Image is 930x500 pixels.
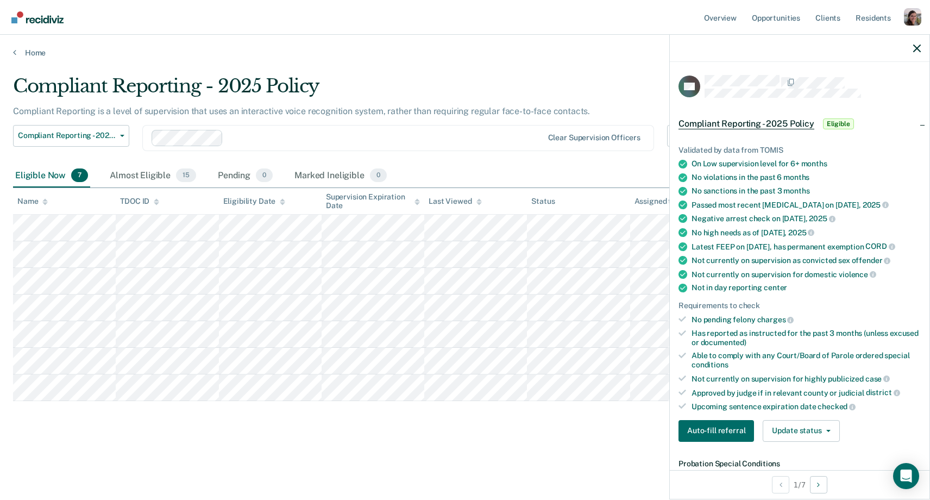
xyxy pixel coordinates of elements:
[692,159,921,168] div: On Low supervision level for 6+
[108,164,198,188] div: Almost Eligible
[904,8,921,26] button: Profile dropdown button
[256,168,273,183] span: 0
[701,338,746,347] span: documented)
[893,463,919,489] div: Open Intercom Messenger
[17,197,48,206] div: Name
[71,168,88,183] span: 7
[783,186,809,195] span: months
[692,329,921,347] div: Has reported as instructed for the past 3 months (unless excused or
[866,388,900,397] span: district
[801,159,827,168] span: months
[13,75,711,106] div: Compliant Reporting - 2025 Policy
[692,374,921,384] div: Not currently on supervision for highly publicized
[757,315,794,324] span: charges
[13,48,917,58] a: Home
[692,242,921,252] div: Latest FEEP on [DATE], has permanent exemption
[692,228,921,237] div: No high needs as of [DATE],
[176,168,196,183] span: 15
[678,420,758,442] a: Navigate to form link
[788,228,814,237] span: 2025
[865,242,895,251] span: CORD
[823,118,854,129] span: Eligible
[692,315,921,324] div: No pending felony
[783,173,809,182] span: months
[810,476,827,493] button: Next Opportunity
[678,301,921,310] div: Requirements to check
[13,106,590,116] p: Compliant Reporting is a level of supervision that uses an interactive voice recognition system, ...
[692,270,921,279] div: Not currently on supervision for domestic
[692,186,921,196] div: No sanctions in the past 3
[852,256,891,265] span: offender
[678,420,754,442] button: Auto-fill referral
[18,131,116,140] span: Compliant Reporting - 2025 Policy
[692,388,921,398] div: Approved by judge if in relevant county or judicial
[692,360,728,369] span: conditions
[764,283,787,292] span: center
[326,192,420,211] div: Supervision Expiration Date
[216,164,275,188] div: Pending
[120,197,159,206] div: TDOC ID
[223,197,286,206] div: Eligibility Date
[692,351,921,370] div: Able to comply with any Court/Board of Parole ordered special
[692,173,921,182] div: No violations in the past 6
[692,255,921,265] div: Not currently on supervision as convicted sex
[692,283,921,292] div: Not in day reporting
[692,200,921,210] div: Passed most recent [MEDICAL_DATA] on [DATE],
[548,133,640,142] div: Clear supervision officers
[531,197,555,206] div: Status
[865,374,890,383] span: case
[670,470,929,499] div: 1 / 7
[670,107,929,141] div: Compliant Reporting - 2025 PolicyEligible
[634,197,686,206] div: Assigned to
[678,118,814,129] span: Compliant Reporting - 2025 Policy
[292,164,389,188] div: Marked Ineligible
[818,402,856,411] span: checked
[692,402,921,411] div: Upcoming sentence expiration date
[429,197,481,206] div: Last Viewed
[678,146,921,155] div: Validated by data from TOMIS
[11,11,64,23] img: Recidiviz
[839,270,876,279] span: violence
[692,214,921,223] div: Negative arrest check on [DATE],
[809,214,835,223] span: 2025
[13,164,90,188] div: Eligible Now
[763,420,839,442] button: Update status
[678,459,921,468] dt: Probation Special Conditions
[370,168,387,183] span: 0
[863,201,889,209] span: 2025
[772,476,789,493] button: Previous Opportunity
